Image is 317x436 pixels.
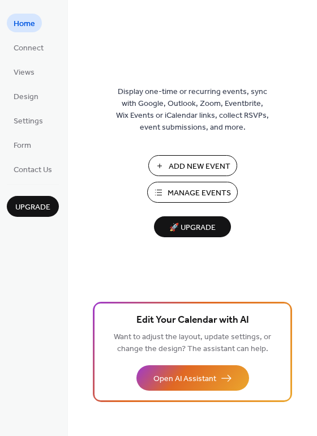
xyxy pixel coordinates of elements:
[154,216,231,237] button: 🚀 Upgrade
[15,202,50,213] span: Upgrade
[7,196,59,217] button: Upgrade
[136,313,249,328] span: Edit Your Calendar with AI
[7,160,59,178] a: Contact Us
[14,42,44,54] span: Connect
[14,67,35,79] span: Views
[114,330,271,357] span: Want to adjust the layout, update settings, or change the design? The assistant can help.
[14,18,35,30] span: Home
[148,155,237,176] button: Add New Event
[7,111,50,130] a: Settings
[14,164,52,176] span: Contact Us
[136,365,249,391] button: Open AI Assistant
[7,62,41,81] a: Views
[7,14,42,32] a: Home
[168,187,231,199] span: Manage Events
[153,373,216,385] span: Open AI Assistant
[14,140,31,152] span: Form
[7,38,50,57] a: Connect
[161,220,224,236] span: 🚀 Upgrade
[147,182,238,203] button: Manage Events
[116,86,269,134] span: Display one-time or recurring events, sync with Google, Outlook, Zoom, Eventbrite, Wix Events or ...
[7,135,38,154] a: Form
[7,87,45,105] a: Design
[14,116,43,127] span: Settings
[169,161,230,173] span: Add New Event
[14,91,38,103] span: Design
